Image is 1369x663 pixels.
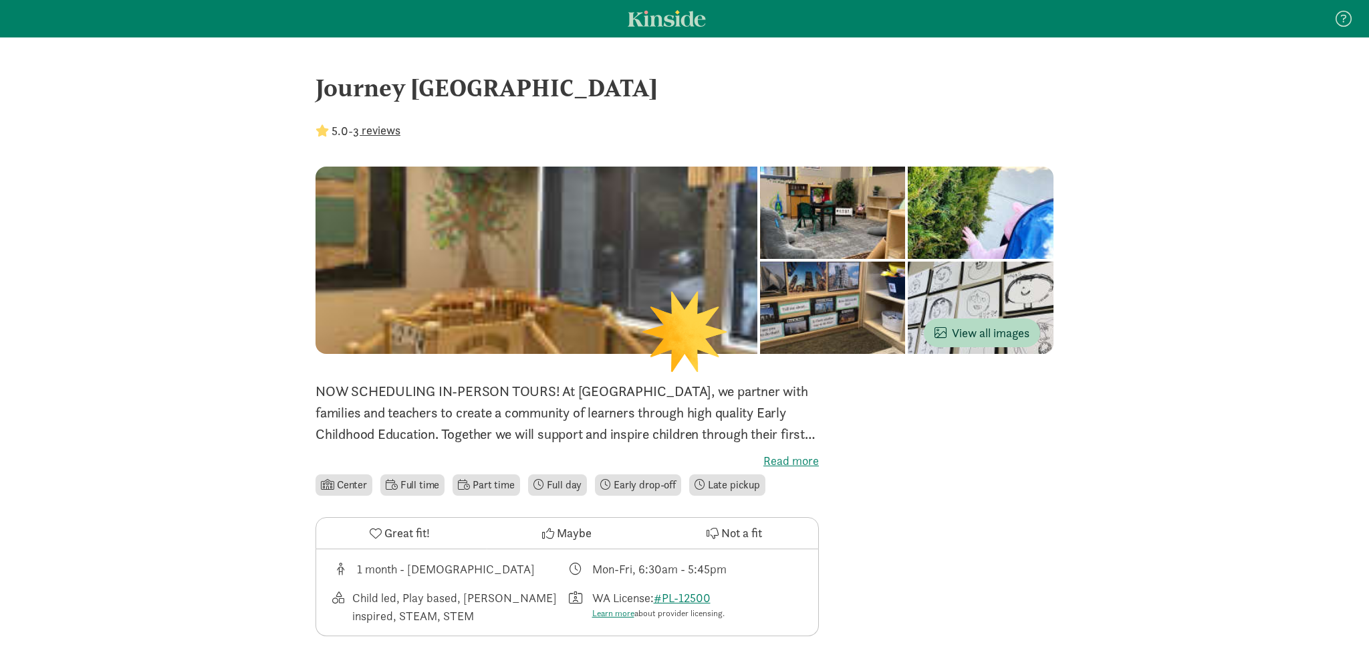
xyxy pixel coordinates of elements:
[316,122,400,140] div: -
[332,123,348,138] strong: 5.0
[924,318,1040,347] button: View all images
[352,589,568,625] div: Child led, Play based, [PERSON_NAME] inspired, STEAM, STEM
[357,560,535,578] div: 1 month - [DEMOGRAPHIC_DATA]
[384,524,430,542] span: Great fit!
[316,474,372,496] li: Center
[721,524,762,542] span: Not a fit
[689,474,765,496] li: Late pickup
[592,560,727,578] div: Mon-Fri, 6:30am - 5:45pm
[568,560,803,578] div: Class schedule
[316,70,1053,106] div: Journey [GEOGRAPHIC_DATA]
[628,10,706,27] a: Kinside
[528,474,588,496] li: Full day
[568,589,803,625] div: License number
[557,524,592,542] span: Maybe
[332,589,568,625] div: This provider's education philosophy
[316,381,819,445] p: NOW SCHEDULING IN-PERSON TOURS! At [GEOGRAPHIC_DATA], we partner with families and teachers to cr...
[316,518,483,549] button: Great fit!
[654,590,711,605] a: #PL-12500
[595,474,681,496] li: Early drop-off
[592,607,725,620] div: about provider licensing.
[332,560,568,578] div: Age range for children that this provider cares for
[935,324,1029,342] span: View all images
[592,607,634,619] a: Learn more
[651,518,818,549] button: Not a fit
[592,589,725,625] div: WA License:
[316,453,819,469] label: Read more
[353,121,400,139] button: 3 reviews
[380,474,445,496] li: Full time
[483,518,650,549] button: Maybe
[453,474,519,496] li: Part time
